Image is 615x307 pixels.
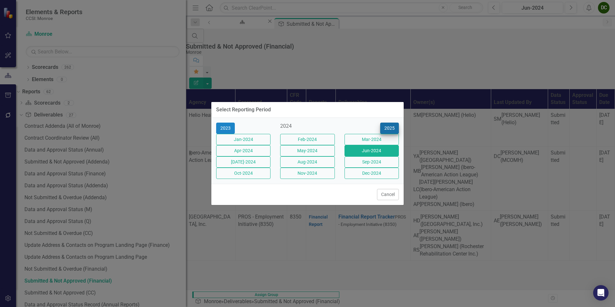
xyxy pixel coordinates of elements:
button: Feb-2024 [280,134,335,145]
button: Aug-2024 [280,156,335,168]
button: 2025 [380,123,399,134]
button: Jan-2024 [216,134,271,145]
button: Apr-2024 [216,145,271,156]
button: [DATE]-2024 [216,156,271,168]
button: Mar-2024 [344,134,399,145]
div: Open Intercom Messenger [593,285,609,301]
button: Cancel [377,189,399,200]
button: May-2024 [280,145,335,156]
button: Dec-2024 [344,168,399,179]
div: Select Reporting Period [216,107,271,113]
button: 2023 [216,123,235,134]
button: Oct-2024 [216,168,271,179]
button: Sep-2024 [344,156,399,168]
div: 2024 [280,123,335,130]
button: Nov-2024 [280,168,335,179]
button: Jun-2024 [344,145,399,156]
